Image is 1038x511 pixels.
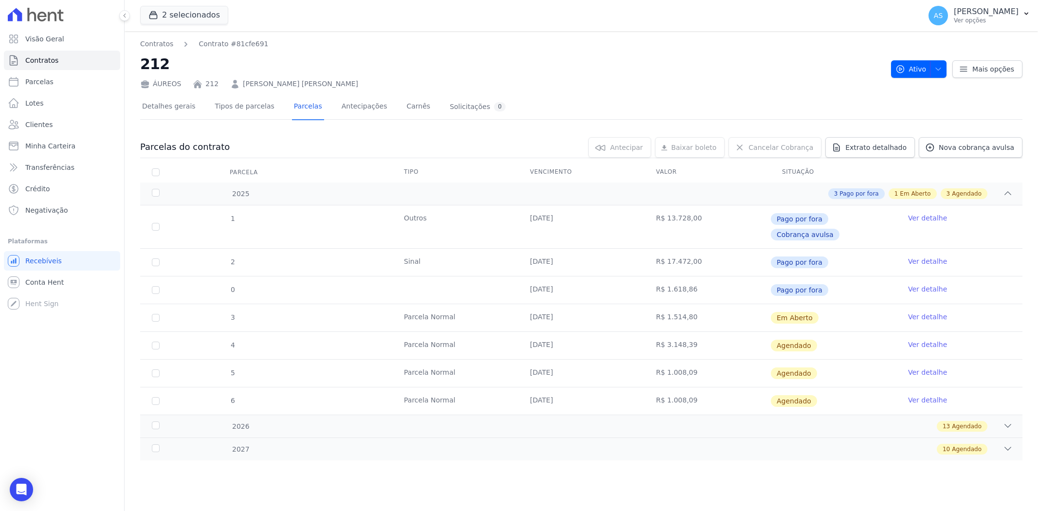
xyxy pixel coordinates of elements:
a: Clientes [4,115,120,134]
a: Nova cobrança avulsa [919,137,1022,158]
a: Recebíveis [4,251,120,271]
td: [DATE] [518,304,644,331]
div: Open Intercom Messenger [10,478,33,501]
span: Pago por fora [771,284,828,296]
th: Tipo [392,162,518,182]
span: Em Aberto [771,312,819,324]
button: Ativo [891,60,947,78]
span: 2025 [232,189,250,199]
h3: Parcelas do contrato [140,141,230,153]
td: Sinal [392,249,518,276]
span: 2 [230,258,235,266]
span: 4 [230,341,235,349]
a: [PERSON_NAME] [PERSON_NAME] [243,79,358,89]
a: Lotes [4,93,120,113]
td: R$ 1.514,80 [644,304,770,331]
td: [DATE] [518,332,644,359]
span: 1 [894,189,898,198]
span: Agendado [771,367,817,379]
span: Pago por fora [771,256,828,268]
span: AS [934,12,943,19]
span: Negativação [25,205,68,215]
td: Parcela Normal [392,360,518,387]
span: Extrato detalhado [845,143,907,152]
input: default [152,369,160,377]
nav: Breadcrumb [140,39,883,49]
nav: Breadcrumb [140,39,268,49]
td: [DATE] [518,360,644,387]
span: Recebíveis [25,256,62,266]
a: Conta Hent [4,273,120,292]
input: default [152,342,160,349]
span: 5 [230,369,235,377]
button: AS [PERSON_NAME] Ver opções [921,2,1038,29]
td: [DATE] [518,205,644,248]
span: 10 [943,445,950,454]
a: Mais opções [952,60,1022,78]
th: Situação [770,162,896,182]
span: Minha Carteira [25,141,75,151]
span: Mais opções [972,64,1014,74]
span: Agendado [771,395,817,407]
a: Ver detalhe [908,284,947,294]
span: Agendado [952,445,982,454]
a: Negativação [4,201,120,220]
a: Extrato detalhado [825,137,915,158]
td: Parcela Normal [392,332,518,359]
a: Tipos de parcelas [213,94,276,120]
span: Lotes [25,98,44,108]
p: [PERSON_NAME] [954,7,1019,17]
span: Contratos [25,55,58,65]
a: Ver detalhe [908,312,947,322]
a: Carnês [404,94,432,120]
a: 212 [205,79,219,89]
span: 2026 [232,421,250,432]
a: Ver detalhe [908,213,947,223]
span: 3 [230,313,235,321]
span: Visão Geral [25,34,64,44]
a: Ver detalhe [908,395,947,405]
a: Detalhes gerais [140,94,198,120]
span: 0 [230,286,235,293]
a: Ver detalhe [908,367,947,377]
div: Solicitações [450,102,506,111]
h2: 212 [140,53,883,75]
a: Ver detalhe [908,256,947,266]
a: Parcelas [292,94,324,120]
a: Minha Carteira [4,136,120,156]
span: Transferências [25,163,74,172]
div: ÁUREOS [140,79,181,89]
td: [DATE] [518,387,644,415]
span: 1 [230,215,235,222]
a: Visão Geral [4,29,120,49]
div: 0 [494,102,506,111]
span: Pago por fora [839,189,878,198]
span: 6 [230,397,235,404]
span: Cobrança avulsa [771,229,839,240]
a: Parcelas [4,72,120,91]
a: Crédito [4,179,120,199]
td: Parcela Normal [392,387,518,415]
span: Ativo [895,60,927,78]
th: Vencimento [518,162,644,182]
a: Contratos [140,39,173,49]
a: Transferências [4,158,120,177]
a: Solicitações0 [448,94,508,120]
div: Plataformas [8,236,116,247]
td: Outros [392,205,518,248]
a: Antecipações [340,94,389,120]
p: Ver opções [954,17,1019,24]
th: Valor [644,162,770,182]
span: Conta Hent [25,277,64,287]
div: Parcela [218,163,270,182]
input: Só é possível selecionar pagamentos em aberto [152,258,160,266]
span: Em Aberto [900,189,930,198]
td: R$ 1.618,86 [644,276,770,304]
span: 3 [947,189,950,198]
span: Agendado [952,422,982,431]
span: Agendado [952,189,982,198]
span: Pago por fora [771,213,828,225]
td: R$ 13.728,00 [644,205,770,248]
td: R$ 3.148,39 [644,332,770,359]
span: Nova cobrança avulsa [939,143,1014,152]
